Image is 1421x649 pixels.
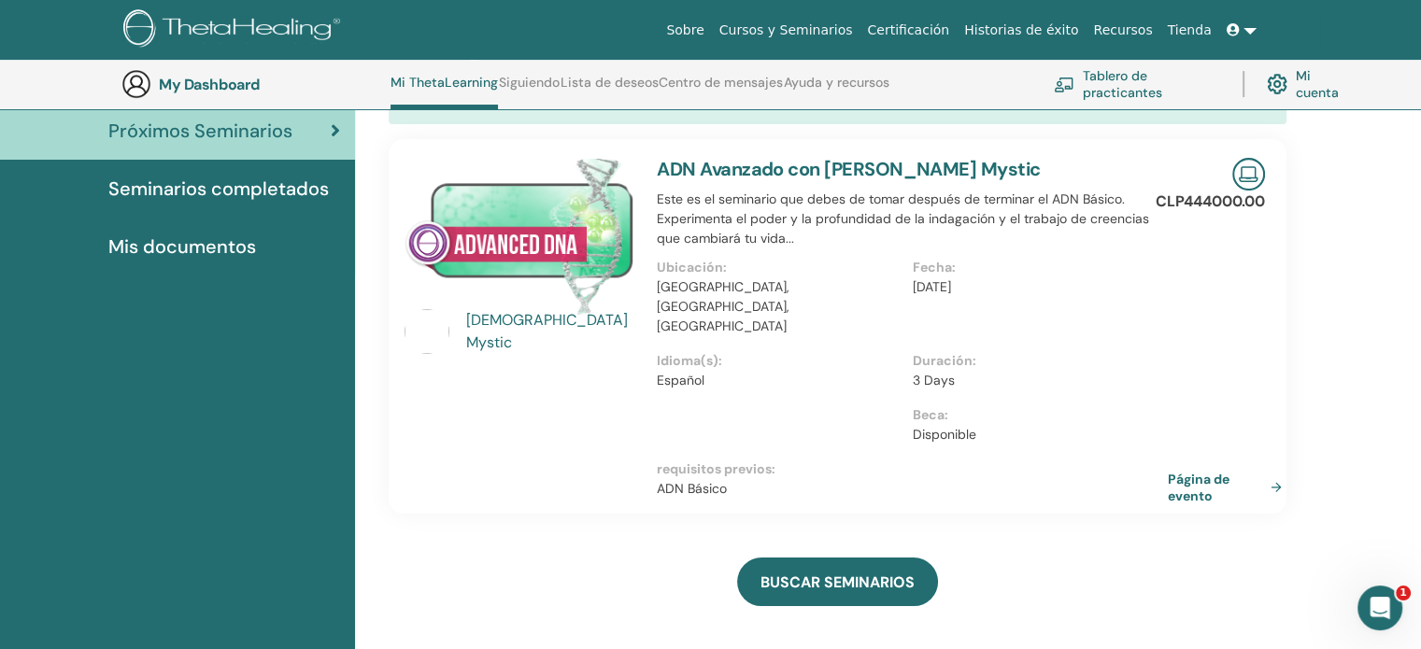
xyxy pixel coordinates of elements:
span: 1 [1396,586,1411,600]
a: Recursos [1086,13,1159,48]
p: CLP444000.00 [1156,190,1265,213]
p: Beca : [913,405,1157,425]
p: Idioma(s) : [657,351,901,371]
a: Tienda [1160,13,1219,48]
span: Seminarios completados [108,175,329,203]
span: Próximos Seminarios [108,117,292,145]
iframe: Intercom live chat [1357,586,1402,630]
a: Historias de éxito [957,13,1086,48]
img: Live Online Seminar [1232,158,1265,190]
a: Tablero de practicantes [1054,63,1220,105]
p: Fecha : [913,258,1157,277]
p: [GEOGRAPHIC_DATA], [GEOGRAPHIC_DATA], [GEOGRAPHIC_DATA] [657,277,901,336]
a: Certificación [860,13,957,48]
p: Este es el seminario que debes de tomar después de terminar el ADN Básico. Experimenta el poder y... [657,190,1168,248]
p: Duración : [913,351,1157,371]
h3: My Dashboard [159,76,346,93]
p: requisitos previos : [657,459,1168,479]
img: cog.svg [1267,69,1287,99]
a: Cursos y Seminarios [712,13,860,48]
img: ADN Avanzado [405,158,634,315]
a: Siguiendo [499,75,560,105]
img: generic-user-icon.jpg [121,69,151,99]
img: chalkboard-teacher.svg [1054,77,1074,92]
p: ADN Básico [657,479,1168,499]
a: Lista de deseos [561,75,659,105]
p: Ubicación : [657,258,901,277]
a: Sobre [659,13,711,48]
a: Centro de mensajes [659,75,783,105]
p: 3 Days [913,371,1157,390]
a: Mi ThetaLearning [391,75,498,109]
a: Página de evento [1168,471,1289,504]
a: Mi cuenta [1267,63,1353,105]
a: ADN Avanzado con [PERSON_NAME] Mystic [657,157,1040,181]
a: Ayuda y recursos [784,75,889,105]
a: BUSCAR SEMINARIOS [737,557,938,606]
p: [DATE] [913,277,1157,297]
a: [DEMOGRAPHIC_DATA] Mystic [466,309,639,354]
span: BUSCAR SEMINARIOS [760,572,915,592]
p: Disponible [913,425,1157,444]
p: Español [657,371,901,390]
img: logo.png [123,9,347,51]
span: Mis documentos [108,233,256,261]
